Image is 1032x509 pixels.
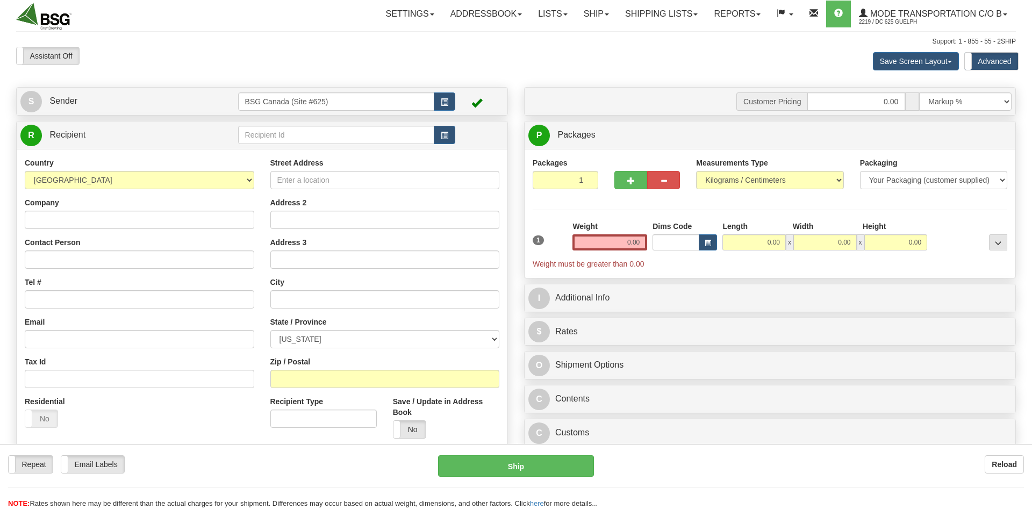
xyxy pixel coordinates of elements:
span: O [528,355,550,376]
iframe: chat widget [1007,199,1031,309]
span: Packages [557,130,595,139]
a: Shipping lists [617,1,706,27]
span: NOTE: [8,499,30,507]
button: Save Screen Layout [873,52,959,70]
button: Reload [985,455,1024,474]
label: Email [25,317,45,327]
span: S [20,91,42,112]
label: Assistant Off [17,47,79,64]
label: City [270,277,284,288]
a: Lists [530,1,575,27]
span: P [528,125,550,146]
label: Packages [533,157,568,168]
label: Country [25,157,54,168]
label: Address 2 [270,197,307,208]
label: Recipient Type [270,396,324,407]
label: Contact Person [25,237,80,248]
a: S Sender [20,90,238,112]
span: 1 [533,235,544,245]
label: Save / Update in Address Book [393,396,499,418]
label: No [393,421,426,438]
a: Addressbook [442,1,531,27]
a: IAdditional Info [528,287,1012,309]
a: R Recipient [20,124,214,146]
span: C [528,422,550,444]
a: OShipment Options [528,354,1012,376]
input: Enter a location [270,171,500,189]
label: Residential [25,396,65,407]
label: Repeat [9,456,53,473]
label: No [25,410,58,427]
label: Measurements Type [696,157,768,168]
button: Ship [438,455,594,477]
span: Weight must be greater than 0.00 [533,260,644,268]
span: 2219 / DC 625 Guelph [859,17,940,27]
a: Reports [706,1,769,27]
div: ... [989,234,1007,250]
a: CCustoms [528,422,1012,444]
label: Tel # [25,277,41,288]
label: Width [793,221,814,232]
label: Length [722,221,748,232]
span: x [786,234,793,250]
input: Recipient Id [238,126,435,144]
a: Ship [576,1,617,27]
label: Zip / Postal [270,356,311,367]
span: Recipient [49,130,85,139]
a: P Packages [528,124,1012,146]
a: CContents [528,388,1012,410]
span: R [20,125,42,146]
label: State / Province [270,317,327,327]
label: Address 3 [270,237,307,248]
a: Mode Transportation c/o B 2219 / DC 625 Guelph [851,1,1015,27]
span: I [528,288,550,309]
label: Dims Code [653,221,692,232]
label: Packaging [860,157,898,168]
label: Tax Id [25,356,46,367]
label: Weight [572,221,597,232]
label: Company [25,197,59,208]
img: logo2219.jpg [16,3,71,30]
input: Sender Id [238,92,435,111]
span: $ [528,321,550,342]
span: C [528,389,550,410]
b: Reload [992,460,1017,469]
span: Mode Transportation c/o B [868,9,1002,18]
a: here [530,499,544,507]
div: Support: 1 - 855 - 55 - 2SHIP [16,37,1016,46]
label: Height [863,221,886,232]
span: Sender [49,96,77,105]
label: Street Address [270,157,324,168]
span: Customer Pricing [736,92,807,111]
a: Settings [378,1,442,27]
label: Email Labels [61,456,124,473]
span: x [857,234,864,250]
label: Advanced [965,53,1018,70]
a: $Rates [528,321,1012,343]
